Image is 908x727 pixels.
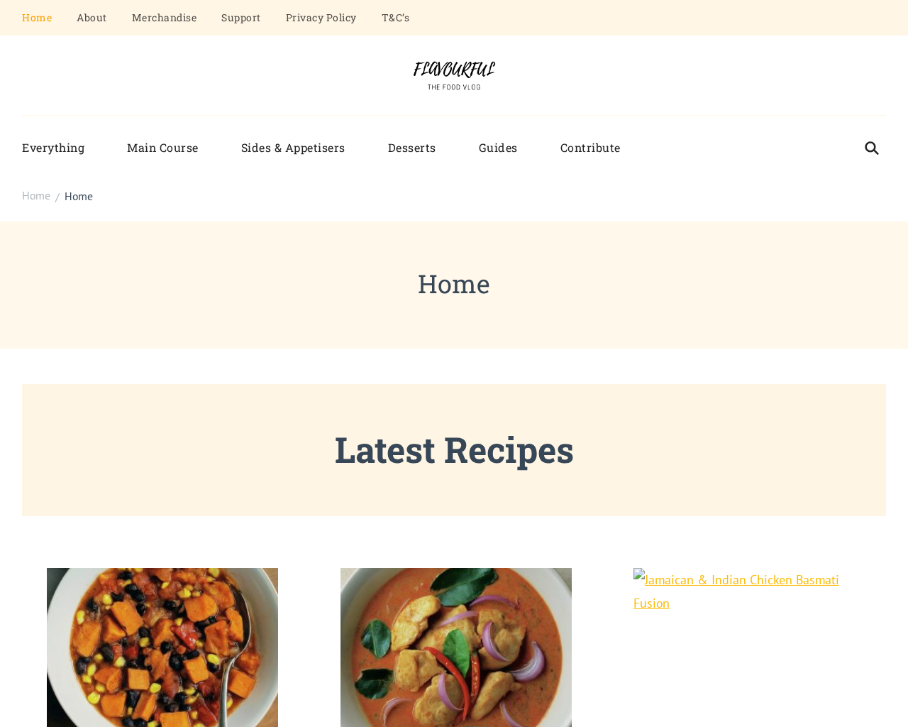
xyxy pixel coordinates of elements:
a: Contribute [539,130,642,166]
a: Home [22,187,50,204]
img: Flavourful [401,57,507,94]
a: Desserts [367,130,458,166]
a: Guides [458,130,539,166]
a: Sides & Appetisers [220,130,367,166]
img: Jamaican & Indian Chicken Basmati Fusion [633,568,865,616]
span: / [55,189,60,206]
strong: Latest Recipes [335,426,574,473]
span: Home [22,188,50,202]
h1: Home [22,264,886,302]
a: Everything [22,130,106,166]
a: Main Course [106,130,220,166]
